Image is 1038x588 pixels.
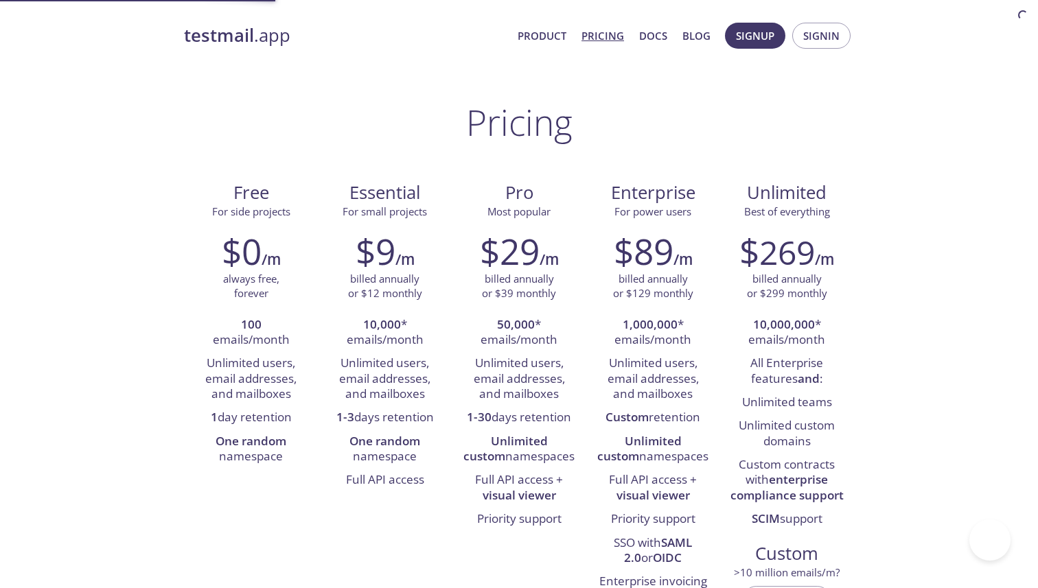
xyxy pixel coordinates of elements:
[747,180,827,204] span: Unlimited
[480,231,540,272] h2: $29
[329,181,441,204] span: Essential
[815,248,834,271] h6: /m
[747,272,827,301] p: billed annually or $299 monthly
[736,27,774,45] span: Signup
[673,248,693,271] h6: /m
[792,23,851,49] button: Signin
[613,272,693,301] p: billed annually or $129 monthly
[759,230,815,274] span: 269
[262,248,281,271] h6: /m
[328,352,441,406] li: Unlimited users, email addresses, and mailboxes
[798,371,820,386] strong: and
[195,181,307,204] span: Free
[614,204,691,218] span: For power users
[194,406,308,430] li: day retention
[336,409,354,425] strong: 1-3
[328,430,441,469] li: namespace
[216,433,286,449] strong: One random
[581,27,624,45] a: Pricing
[328,314,441,353] li: * emails/month
[639,27,667,45] a: Docs
[483,487,556,503] strong: visual viewer
[597,532,710,571] li: SSO with or
[730,314,844,353] li: * emails/month
[730,414,844,454] li: Unlimited custom domains
[487,204,551,218] span: Most popular
[356,231,395,272] h2: $9
[212,204,290,218] span: For side projects
[363,316,401,332] strong: 10,000
[734,565,840,579] span: > 10 million emails/m?
[597,469,710,508] li: Full API access +
[184,23,254,47] strong: testmail
[803,27,840,45] span: Signin
[518,27,566,45] a: Product
[682,27,711,45] a: Blog
[395,248,415,271] h6: /m
[624,534,692,565] strong: SAML 2.0
[497,316,535,332] strong: 50,000
[614,231,673,272] h2: $89
[597,181,709,204] span: Enterprise
[348,272,422,301] p: billed annually or $12 monthly
[462,352,575,406] li: Unlimited users, email addresses, and mailboxes
[328,469,441,492] li: Full API access
[744,204,830,218] span: Best of everything
[725,23,785,49] button: Signup
[739,231,815,272] h2: $
[730,508,844,531] li: support
[597,352,710,406] li: Unlimited users, email addresses, and mailboxes
[194,430,308,469] li: namespace
[462,508,575,531] li: Priority support
[730,391,844,414] li: Unlimited teams
[463,181,575,204] span: Pro
[328,406,441,430] li: days retention
[730,471,844,502] strong: enterprise compliance support
[343,204,427,218] span: For small projects
[462,406,575,430] li: days retention
[194,352,308,406] li: Unlimited users, email addresses, and mailboxes
[730,352,844,391] li: All Enterprise features :
[466,102,573,143] h1: Pricing
[349,433,420,449] strong: One random
[753,316,815,332] strong: 10,000,000
[623,316,678,332] strong: 1,000,000
[653,550,682,565] strong: OIDC
[211,409,218,425] strong: 1
[463,433,548,464] strong: Unlimited custom
[184,24,507,47] a: testmail.app
[462,469,575,508] li: Full API access +
[540,248,559,271] h6: /m
[597,433,682,464] strong: Unlimited custom
[731,542,843,565] span: Custom
[616,487,690,503] strong: visual viewer
[223,272,279,301] p: always free, forever
[467,409,492,425] strong: 1-30
[482,272,556,301] p: billed annually or $39 monthly
[597,508,710,531] li: Priority support
[597,314,710,353] li: * emails/month
[730,454,844,508] li: Custom contracts with
[969,519,1011,561] iframe: Help Scout Beacon - Open
[597,430,710,469] li: namespaces
[222,231,262,272] h2: $0
[605,409,649,425] strong: Custom
[462,430,575,469] li: namespaces
[194,314,308,353] li: emails/month
[241,316,262,332] strong: 100
[597,406,710,430] li: retention
[462,314,575,353] li: * emails/month
[752,510,780,526] strong: SCIM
